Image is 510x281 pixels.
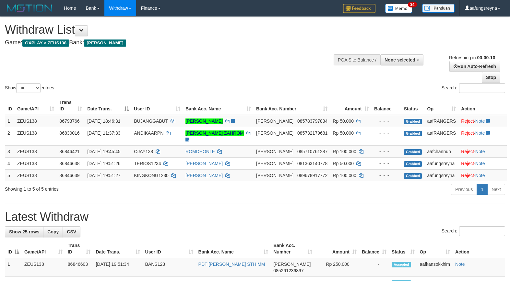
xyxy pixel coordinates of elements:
td: 86846603 [65,258,93,277]
th: ID [5,96,15,115]
a: [PERSON_NAME] [185,118,223,124]
th: Amount: activate to sort column ascending [315,240,359,258]
th: Bank Acc. Number: activate to sort column ascending [254,96,330,115]
span: BUJANGGABUT [134,118,168,124]
td: ZEUS138 [15,127,57,145]
td: · [458,169,507,181]
th: Status: activate to sort column ascending [389,240,417,258]
th: User ID: activate to sort column ascending [143,240,196,258]
a: Reject [461,161,474,166]
img: panduan.png [422,4,455,13]
input: Search: [459,83,505,93]
th: Date Trans.: activate to sort column ascending [93,240,142,258]
span: Rp 50.000 [333,161,354,166]
span: [DATE] 11:37:33 [87,130,120,136]
a: PDT [PERSON_NAME] STH MM [198,262,265,267]
span: [PERSON_NAME] [84,39,126,47]
th: Balance: activate to sort column ascending [359,240,389,258]
img: Feedback.jpg [343,4,375,13]
a: [PERSON_NAME] [185,173,223,178]
span: [DATE] 19:51:26 [87,161,120,166]
span: KINGKONG1230 [134,173,169,178]
div: - - - [374,160,399,167]
th: ID: activate to sort column descending [5,240,22,258]
span: [PERSON_NAME] [273,262,311,267]
div: - - - [374,148,399,155]
div: Showing 1 to 5 of 5 entries [5,183,208,192]
span: Show 25 rows [9,229,39,234]
td: BANS123 [143,258,196,277]
th: Bank Acc. Name: activate to sort column ascending [196,240,271,258]
td: aafRANGERS [425,127,459,145]
th: Trans ID: activate to sort column ascending [65,240,93,258]
td: [DATE] 19:51:34 [93,258,142,277]
a: Run Auto-Refresh [449,61,500,72]
th: Op: activate to sort column ascending [417,240,453,258]
span: 86830016 [59,130,79,136]
span: Grabbed [404,149,422,155]
th: Action [453,240,505,258]
th: Status [401,96,425,115]
a: 1 [477,184,488,195]
h4: Game: Bank: [5,39,334,46]
span: Grabbed [404,173,422,179]
span: Copy 089678917772 to clipboard [297,173,327,178]
td: ZEUS138 [15,115,57,127]
img: MOTION_logo.png [5,3,54,13]
td: Rp 250,000 [315,258,359,277]
span: None selected [385,57,415,62]
a: Stop [482,72,500,83]
a: Note [455,262,465,267]
select: Showentries [16,83,41,93]
td: ZEUS138 [15,145,57,157]
div: - - - [374,130,399,136]
span: [PERSON_NAME] [256,149,293,154]
div: - - - [374,172,399,179]
td: aafungsreyna [425,169,459,181]
span: [PERSON_NAME] [256,130,293,136]
th: Date Trans.: activate to sort column descending [85,96,131,115]
span: Rp 50.000 [333,130,354,136]
td: ZEUS138 [15,157,57,169]
td: 1 [5,115,15,127]
a: ROMDHONI F [185,149,215,154]
button: None selected [380,54,423,65]
td: · [458,145,507,157]
td: 2 [5,127,15,145]
td: aafchannun [425,145,459,157]
span: OJAY138 [134,149,153,154]
td: 5 [5,169,15,181]
th: Bank Acc. Number: activate to sort column ascending [271,240,315,258]
span: Rp 50.000 [333,118,354,124]
td: aafkansokkhim [417,258,453,277]
td: aafungsreyna [425,157,459,169]
a: Note [475,118,485,124]
span: ANDIKAARPN [134,130,163,136]
th: User ID: activate to sort column ascending [131,96,183,115]
span: CSV [67,229,76,234]
a: Note [475,173,485,178]
td: · [458,127,507,145]
th: Trans ID: activate to sort column ascending [57,96,85,115]
h1: Withdraw List [5,23,334,36]
a: Note [475,149,485,154]
a: [PERSON_NAME] [185,161,223,166]
span: 86846639 [59,173,79,178]
td: 3 [5,145,15,157]
a: [PERSON_NAME] ZAHROM [185,130,244,136]
span: Grabbed [404,161,422,167]
span: 86846638 [59,161,79,166]
span: Copy 081363140778 to clipboard [297,161,327,166]
th: Amount: activate to sort column ascending [330,96,371,115]
span: [PERSON_NAME] [256,161,293,166]
span: [DATE] 19:45:45 [87,149,120,154]
th: Game/API: activate to sort column ascending [15,96,57,115]
span: Copy 085710761287 to clipboard [297,149,327,154]
td: 4 [5,157,15,169]
span: 34 [408,2,417,7]
span: Rp 100.000 [333,173,356,178]
span: OXPLAY > ZEUS138 [22,39,69,47]
span: Refreshing in: [449,55,495,60]
span: Copy 085261236897 to clipboard [273,268,303,273]
td: 1 [5,258,22,277]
